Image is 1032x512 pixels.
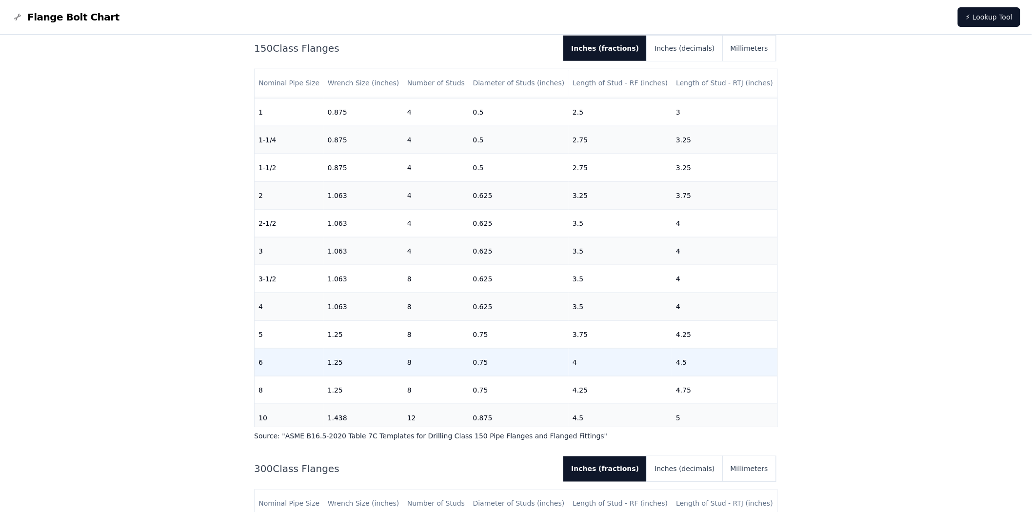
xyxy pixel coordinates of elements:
[403,69,469,97] th: Number of Studs
[324,182,403,210] td: 1.063
[672,69,777,97] th: Length of Stud - RTJ (inches)
[324,376,403,404] td: 1.25
[672,98,777,126] td: 3
[324,404,403,432] td: 1.438
[569,126,672,154] td: 2.75
[324,265,403,293] td: 1.063
[569,210,672,237] td: 3.5
[403,293,469,321] td: 8
[723,36,776,61] button: Millimeters
[469,376,569,404] td: 0.75
[723,456,776,482] button: Millimeters
[324,69,403,97] th: Wrench Size (inches)
[255,293,324,321] td: 4
[569,265,672,293] td: 3.5
[254,462,556,476] h2: 300 Class Flanges
[255,237,324,265] td: 3
[324,210,403,237] td: 1.063
[672,237,777,265] td: 4
[255,154,324,182] td: 1-1/2
[469,210,569,237] td: 0.625
[324,237,403,265] td: 1.063
[672,126,777,154] td: 3.25
[469,349,569,376] td: 0.75
[255,404,324,432] td: 10
[672,321,777,349] td: 4.25
[255,126,324,154] td: 1-1/4
[403,376,469,404] td: 8
[569,349,672,376] td: 4
[672,349,777,376] td: 4.5
[672,404,777,432] td: 5
[254,41,556,55] h2: 150 Class Flanges
[403,182,469,210] td: 4
[324,321,403,349] td: 1.25
[672,293,777,321] td: 4
[255,376,324,404] td: 8
[469,265,569,293] td: 0.625
[647,456,722,482] button: Inches (decimals)
[403,126,469,154] td: 4
[255,182,324,210] td: 2
[672,154,777,182] td: 3.25
[403,237,469,265] td: 4
[255,265,324,293] td: 3-1/2
[255,69,324,97] th: Nominal Pipe Size
[569,321,672,349] td: 3.75
[469,182,569,210] td: 0.625
[403,265,469,293] td: 8
[672,376,777,404] td: 4.75
[569,293,672,321] td: 3.5
[254,431,778,441] p: Source: " ASME B16.5-2020 Table 7C Templates for Drilling Class 150 Pipe Flanges and Flanged Fitt...
[12,10,119,24] a: Flange Bolt Chart LogoFlange Bolt Chart
[403,98,469,126] td: 4
[403,349,469,376] td: 8
[27,10,119,24] span: Flange Bolt Chart
[469,293,569,321] td: 0.625
[672,182,777,210] td: 3.75
[647,36,722,61] button: Inches (decimals)
[672,210,777,237] td: 4
[324,293,403,321] td: 1.063
[469,126,569,154] td: 0.5
[672,265,777,293] td: 4
[255,98,324,126] td: 1
[469,237,569,265] td: 0.625
[255,210,324,237] td: 2-1/2
[569,182,672,210] td: 3.25
[403,404,469,432] td: 12
[403,154,469,182] td: 4
[255,321,324,349] td: 5
[958,7,1020,27] a: ⚡ Lookup Tool
[569,154,672,182] td: 2.75
[569,98,672,126] td: 2.5
[324,98,403,126] td: 0.875
[563,36,647,61] button: Inches (fractions)
[324,126,403,154] td: 0.875
[469,98,569,126] td: 0.5
[12,11,23,23] img: Flange Bolt Chart Logo
[324,154,403,182] td: 0.875
[469,404,569,432] td: 0.875
[569,237,672,265] td: 3.5
[469,321,569,349] td: 0.75
[569,376,672,404] td: 4.25
[569,69,672,97] th: Length of Stud - RF (inches)
[469,69,569,97] th: Diameter of Studs (inches)
[324,349,403,376] td: 1.25
[255,349,324,376] td: 6
[403,321,469,349] td: 8
[403,210,469,237] td: 4
[469,154,569,182] td: 0.5
[563,456,647,482] button: Inches (fractions)
[569,404,672,432] td: 4.5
